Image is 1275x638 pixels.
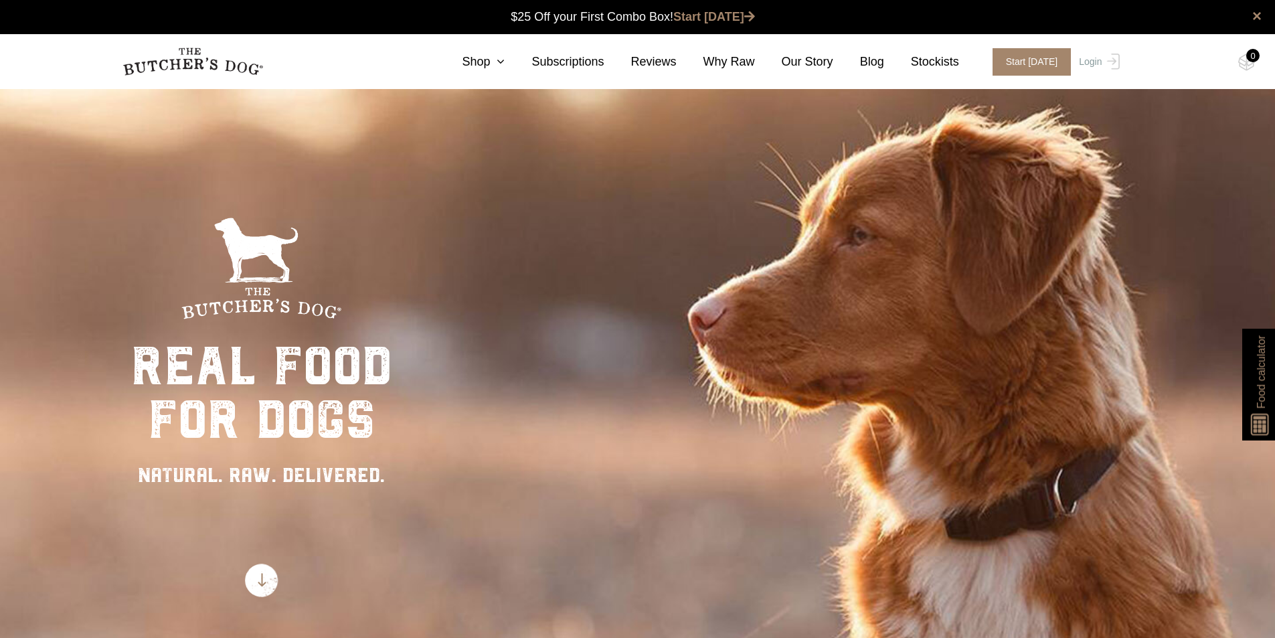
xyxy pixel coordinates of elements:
a: Our Story [755,53,833,71]
a: Stockists [884,53,959,71]
a: close [1252,8,1262,24]
div: 0 [1246,49,1260,62]
a: Start [DATE] [673,10,755,23]
span: Start [DATE] [993,48,1072,76]
div: real food for dogs [131,339,392,447]
a: Shop [435,53,505,71]
a: Why Raw [677,53,755,71]
a: Reviews [604,53,677,71]
a: Blog [833,53,884,71]
img: TBD_Cart-Empty.png [1238,54,1255,71]
a: Subscriptions [505,53,604,71]
div: NATURAL. RAW. DELIVERED. [131,460,392,490]
a: Start [DATE] [979,48,1076,76]
a: Login [1076,48,1119,76]
span: Food calculator [1253,335,1269,408]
